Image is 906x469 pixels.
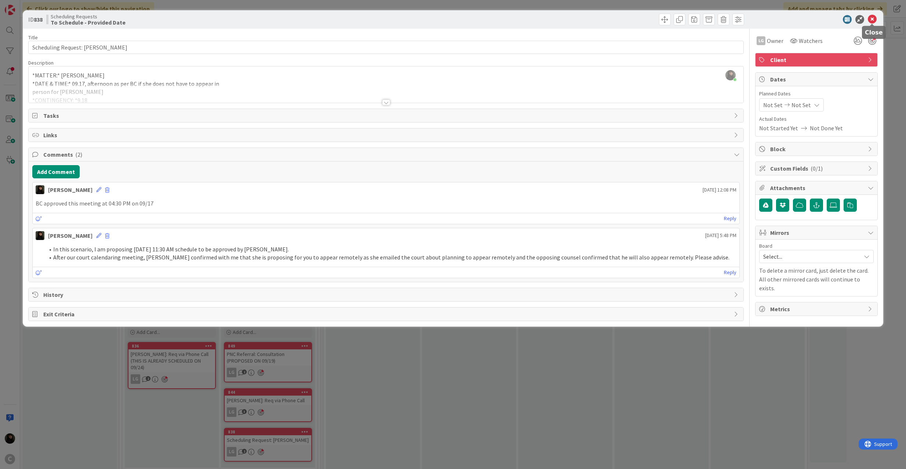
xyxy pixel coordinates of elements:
[759,90,874,98] span: Planned Dates
[28,41,744,54] input: type card name here...
[770,164,864,173] span: Custom Fields
[34,16,43,23] b: 838
[51,19,126,25] b: To Schedule - Provided Date
[15,1,33,10] span: Support
[32,165,80,178] button: Add Comment
[36,199,737,208] p: BC approved this meeting at 04:30 PM on 09/17
[865,29,883,36] h5: Close
[770,55,864,64] span: Client
[32,80,740,88] p: *DATE & TIME:* 09.17, afternoon as per BC if she does not have to appear in
[724,268,736,277] a: Reply
[32,71,740,80] p: *MATTER:* [PERSON_NAME]
[28,15,43,24] span: ID
[36,185,44,194] img: ES
[43,150,731,159] span: Comments
[48,185,93,194] div: [PERSON_NAME]
[759,266,874,292] p: To delete a mirror card, just delete the card. All other mirrored cards will continue to exists.
[770,183,864,192] span: Attachments
[770,145,864,153] span: Block
[770,228,864,237] span: Mirrors
[757,36,765,45] div: LG
[28,59,54,66] span: Description
[810,124,843,132] span: Not Done Yet
[703,186,736,194] span: [DATE] 12:08 PM
[43,111,731,120] span: Tasks
[705,232,736,239] span: [DATE] 5:48 PM
[799,36,823,45] span: Watchers
[36,231,44,240] img: ES
[43,290,731,299] span: History
[44,253,737,262] li: After our court calendaring meeting, [PERSON_NAME] confirmed with me that she is proposing for yo...
[759,243,772,248] span: Board
[759,115,874,123] span: Actual Dates
[763,251,857,262] span: Select...
[75,151,82,158] span: ( 2 )
[770,305,864,313] span: Metrics
[51,14,126,19] span: Scheduling Requests
[725,70,736,80] img: xZDIgFEXJ2bLOewZ7ObDEULuHMaA3y1N.PNG
[767,36,783,45] span: Owner
[811,165,823,172] span: ( 0/1 )
[43,131,731,139] span: Links
[763,101,783,109] span: Not Set
[48,231,93,240] div: [PERSON_NAME]
[28,34,38,41] label: Title
[791,101,811,109] span: Not Set
[43,310,731,319] span: Exit Criteria
[759,124,798,132] span: Not Started Yet
[724,214,736,223] a: Reply
[44,245,737,254] li: In this scenario, I am proposing [DATE] 11:30 AM schedule to be approved by [PERSON_NAME].
[770,75,864,84] span: Dates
